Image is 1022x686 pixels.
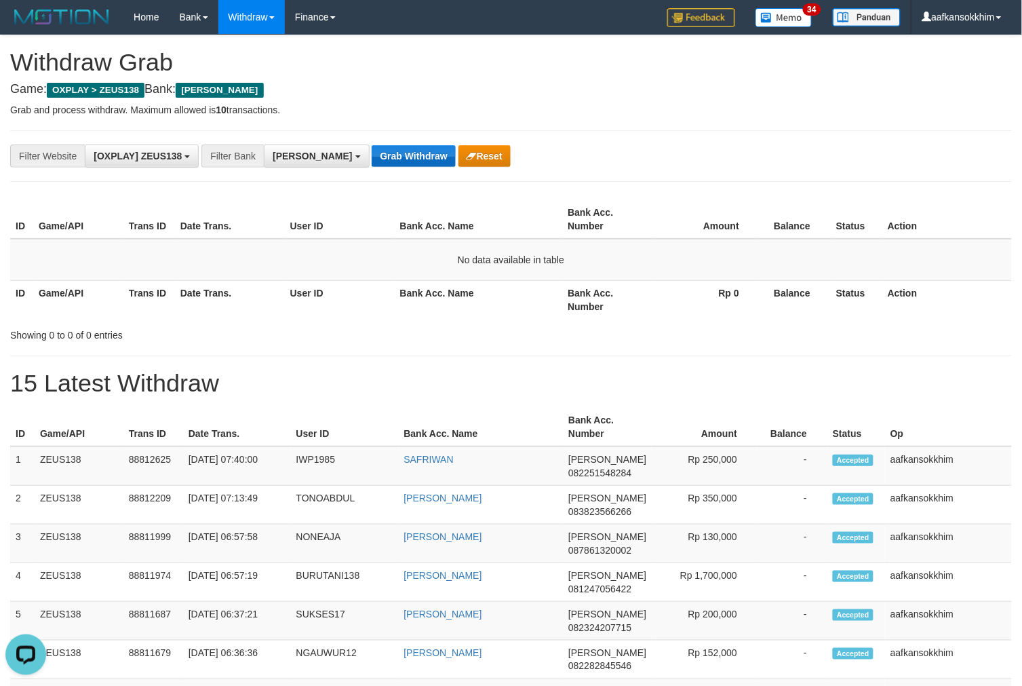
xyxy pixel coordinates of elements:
[35,446,123,486] td: ZEUS138
[568,454,646,465] span: [PERSON_NAME]
[10,323,416,342] div: Showing 0 to 0 of 0 entries
[291,602,399,641] td: SUKSES17
[833,493,873,505] span: Accepted
[568,493,646,503] span: [PERSON_NAME]
[291,563,399,602] td: BURUTANI138
[399,408,564,446] th: Bank Acc. Name
[395,280,563,319] th: Bank Acc. Name
[123,280,175,319] th: Trans ID
[562,280,652,319] th: Bank Acc. Number
[568,468,631,478] span: Copy 082251548284 to clipboard
[885,486,1012,525] td: aafkansokkhim
[123,446,183,486] td: 88812625
[404,493,482,503] a: [PERSON_NAME]
[885,446,1012,486] td: aafkansokkhim
[123,641,183,679] td: 88811679
[123,602,183,641] td: 88811687
[652,563,758,602] td: Rp 1,700,000
[458,145,511,167] button: Reset
[652,200,760,239] th: Amount
[33,200,123,239] th: Game/API
[85,145,199,168] button: [OXPLAY] ZEUS138
[183,525,291,563] td: [DATE] 06:57:58
[10,563,35,602] td: 4
[123,563,183,602] td: 88811974
[216,104,227,115] strong: 10
[10,83,1012,96] h4: Game: Bank:
[758,408,827,446] th: Balance
[563,408,652,446] th: Bank Acc. Number
[10,446,35,486] td: 1
[652,280,760,319] th: Rp 0
[758,641,827,679] td: -
[833,648,873,660] span: Accepted
[885,641,1012,679] td: aafkansokkhim
[183,446,291,486] td: [DATE] 07:40:00
[35,563,123,602] td: ZEUS138
[885,602,1012,641] td: aafkansokkhim
[291,486,399,525] td: TONOABDUL
[183,563,291,602] td: [DATE] 06:57:19
[183,602,291,641] td: [DATE] 06:37:21
[652,408,758,446] th: Amount
[404,454,454,465] a: SAFRIWAN
[291,446,399,486] td: IWP1985
[35,641,123,679] td: ZEUS138
[264,145,369,168] button: [PERSON_NAME]
[827,408,885,446] th: Status
[404,570,482,581] a: [PERSON_NAME]
[10,7,113,27] img: MOTION_logo.png
[667,8,735,27] img: Feedback.jpg
[882,280,1012,319] th: Action
[183,408,291,446] th: Date Trans.
[10,145,85,168] div: Filter Website
[833,571,873,582] span: Accepted
[404,647,482,658] a: [PERSON_NAME]
[833,455,873,466] span: Accepted
[395,200,563,239] th: Bank Acc. Name
[123,408,183,446] th: Trans ID
[833,8,901,26] img: panduan.png
[47,83,144,98] span: OXPLAY > ZEUS138
[35,602,123,641] td: ZEUS138
[10,239,1012,281] td: No data available in table
[758,602,827,641] td: -
[758,525,827,563] td: -
[760,200,831,239] th: Balance
[285,280,395,319] th: User ID
[831,200,882,239] th: Status
[755,8,812,27] img: Button%20Memo.svg
[10,486,35,525] td: 2
[183,486,291,525] td: [DATE] 07:13:49
[10,103,1012,117] p: Grab and process withdraw. Maximum allowed is transactions.
[35,486,123,525] td: ZEUS138
[568,584,631,594] span: Copy 081247056422 to clipboard
[885,525,1012,563] td: aafkansokkhim
[175,200,285,239] th: Date Trans.
[652,641,758,679] td: Rp 152,000
[652,486,758,525] td: Rp 350,000
[273,151,352,161] span: [PERSON_NAME]
[803,3,821,16] span: 34
[10,370,1012,397] h1: 15 Latest Withdraw
[568,661,631,672] span: Copy 082282845546 to clipboard
[10,525,35,563] td: 3
[94,151,182,161] span: [OXPLAY] ZEUS138
[758,446,827,486] td: -
[10,408,35,446] th: ID
[652,525,758,563] td: Rp 130,000
[568,609,646,620] span: [PERSON_NAME]
[5,5,46,46] button: Open LiveChat chat widget
[10,200,33,239] th: ID
[885,563,1012,602] td: aafkansokkhim
[201,145,264,168] div: Filter Bank
[372,145,455,167] button: Grab Withdraw
[568,570,646,581] span: [PERSON_NAME]
[175,280,285,319] th: Date Trans.
[35,525,123,563] td: ZEUS138
[33,280,123,319] th: Game/API
[833,532,873,544] span: Accepted
[568,531,646,542] span: [PERSON_NAME]
[291,525,399,563] td: NONEAJA
[35,408,123,446] th: Game/API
